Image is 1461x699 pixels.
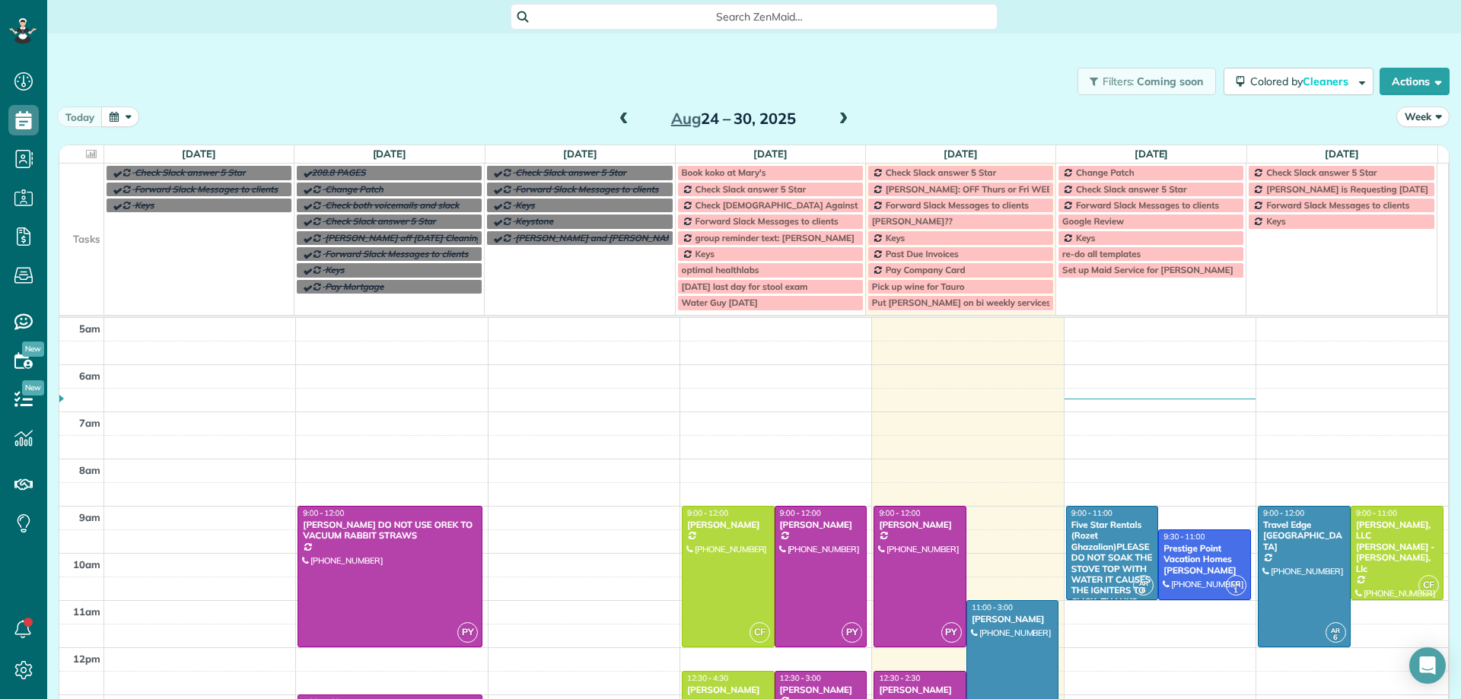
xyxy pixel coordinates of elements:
[1227,583,1246,598] small: 1
[780,673,821,683] span: 12:30 - 3:00
[671,109,701,128] span: Aug
[1380,68,1450,95] button: Actions
[779,685,863,695] div: [PERSON_NAME]
[886,264,966,275] span: Pay Company Card
[311,167,365,178] span: 208.8 PAGES
[1356,508,1397,518] span: 9:00 - 11:00
[325,232,530,243] span: [PERSON_NAME] off [DATE] Cleaning Restaurant
[686,519,770,530] div: [PERSON_NAME]
[695,215,839,227] span: Forward Slack Messages to clients
[695,183,806,195] span: Check Slack answer 5 Star
[753,148,788,160] a: [DATE]
[886,199,1029,211] span: Forward Slack Messages to clients
[325,248,468,259] span: Forward Slack Messages to clients
[686,685,770,695] div: [PERSON_NAME]
[563,148,597,160] a: [DATE]
[695,248,715,259] span: Keys
[1062,264,1233,275] span: Set up Maid Service for [PERSON_NAME]
[886,232,905,243] span: Keys
[182,148,216,160] a: [DATE]
[1163,532,1205,542] span: 9:30 - 11:00
[79,417,100,429] span: 7am
[878,685,962,695] div: [PERSON_NAME]
[695,232,855,243] span: group reminder text: [PERSON_NAME]
[515,199,534,211] span: Keys
[687,673,728,683] span: 12:30 - 4:30
[1418,575,1439,596] span: CF
[1355,519,1439,574] div: [PERSON_NAME], LLC [PERSON_NAME] - [PERSON_NAME], Llc
[135,167,245,178] span: Check Slack answer 5 Star
[1409,647,1446,684] div: Open Intercom Messenger
[878,519,962,530] div: [PERSON_NAME]
[303,508,344,518] span: 9:00 - 12:00
[73,653,100,665] span: 12pm
[1331,626,1340,634] span: AR
[1326,631,1345,645] small: 6
[682,167,766,178] span: Book koko at Mary's
[682,281,808,292] span: [DATE] last day for stool exam
[135,183,278,195] span: Forward Slack Messages to clients
[1396,106,1450,127] button: Week
[325,215,435,227] span: Check Slack answer 5 Star
[879,508,920,518] span: 9:00 - 12:00
[1103,75,1135,88] span: Filters:
[1231,579,1240,587] span: CG
[1266,167,1377,178] span: Check Slack answer 5 Star
[325,183,384,195] span: Change Patch
[886,167,996,178] span: Check Slack answer 5 Star
[515,183,658,195] span: Forward Slack Messages to clients
[687,508,728,518] span: 9:00 - 12:00
[1303,75,1351,88] span: Cleaners
[1062,248,1141,259] span: re-do all templates
[1076,199,1219,211] span: Forward Slack Messages to clients
[135,199,154,211] span: Keys
[872,215,953,227] span: [PERSON_NAME]??
[325,281,384,292] span: Pay Mortgage
[1262,519,1346,552] div: Travel Edge [GEOGRAPHIC_DATA]
[325,264,344,275] span: Keys
[73,605,100,618] span: 11am
[971,614,1055,624] div: [PERSON_NAME]
[73,558,100,570] span: 10am
[682,297,758,308] span: Water Guy [DATE]
[457,622,478,643] span: PY
[872,297,1051,308] span: Put [PERSON_NAME] on bi weekly services
[682,264,759,275] span: optimal healthlabs
[886,183,1067,195] span: [PERSON_NAME]: OFF Thurs or Fri WEEKLY
[1076,167,1135,178] span: Change Patch
[79,464,100,476] span: 8am
[57,106,103,127] button: today
[1135,148,1169,160] a: [DATE]
[972,602,1013,612] span: 11:00 - 3:00
[302,519,478,542] div: [PERSON_NAME] DO NOT USE OREK TO VACUUM RABBIT STRAWS
[695,199,913,211] span: Check [DEMOGRAPHIC_DATA] Against Spreadsheet
[944,148,978,160] a: [DATE]
[1076,183,1186,195] span: Check Slack answer 5 Star
[1163,543,1246,576] div: Prestige Point Vacation Homes [PERSON_NAME]
[79,511,100,523] span: 9am
[373,148,407,160] a: [DATE]
[22,380,44,396] span: New
[325,199,459,211] span: Check both voicemails and slack
[22,342,44,357] span: New
[638,110,829,127] h2: 24 – 30, 2025
[886,248,959,259] span: Past Due Invoices
[515,232,753,243] span: [PERSON_NAME] and [PERSON_NAME] Off Every [DATE]
[79,370,100,382] span: 6am
[1266,215,1285,227] span: Keys
[750,622,770,643] span: CF
[879,673,920,683] span: 12:30 - 2:30
[1071,519,1154,640] div: Five Star Rentals (Rozet Ghazalian)PLEASE DO NOT SOAK THE STOVE TOP WITH WATER IT CAUSES THE IGNI...
[515,215,553,227] span: Keystone
[79,322,100,335] span: 5am
[872,281,965,292] span: Pick up wine for Tauro
[515,167,625,178] span: Check Slack answer 5 Star
[1134,583,1153,598] small: 6
[1266,199,1409,211] span: Forward Slack Messages to clients
[1250,75,1354,88] span: Colored by
[941,622,962,643] span: PY
[1263,508,1304,518] span: 9:00 - 12:00
[1139,579,1148,587] span: AR
[1325,148,1359,160] a: [DATE]
[1071,508,1112,518] span: 9:00 - 11:00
